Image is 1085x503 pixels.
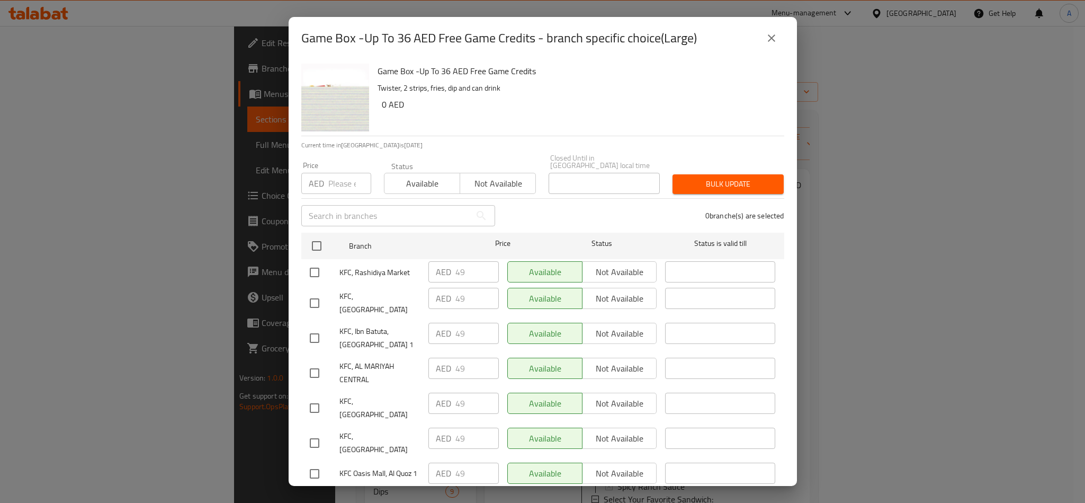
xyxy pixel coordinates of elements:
[665,237,775,250] span: Status is valid till
[436,292,451,305] p: AED
[301,30,697,47] h2: Game Box -Up To 36 AED Free Game Credits - branch specific choice(Large)
[436,432,451,445] p: AED
[672,174,784,194] button: Bulk update
[328,173,371,194] input: Please enter price
[681,178,775,191] span: Bulk update
[436,467,451,480] p: AED
[384,173,460,194] button: Available
[455,393,499,414] input: Please enter price
[455,358,499,379] input: Please enter price
[339,395,420,421] span: KFC, [GEOGRAPHIC_DATA]
[301,205,471,226] input: Search in branches
[436,327,451,340] p: AED
[468,237,538,250] span: Price
[455,261,499,283] input: Please enter price
[378,64,776,78] h6: Game Box -Up To 36 AED Free Game Credits
[309,177,324,190] p: AED
[436,266,451,278] p: AED
[301,64,369,131] img: Game Box -Up To 36 AED Free Game Credits
[339,325,420,351] span: KFC, Ibn Batuta, [GEOGRAPHIC_DATA] 1
[339,430,420,456] span: KFC, [GEOGRAPHIC_DATA]
[546,237,657,250] span: Status
[382,97,776,112] h6: 0 AED
[339,290,420,316] span: KFC, [GEOGRAPHIC_DATA]
[301,140,784,150] p: Current time in [GEOGRAPHIC_DATA] is [DATE]
[455,323,499,344] input: Please enter price
[378,82,776,95] p: Twister, 2 strips, fries, dip and can drink
[455,288,499,309] input: Please enter price
[339,266,420,279] span: KFC, Rashidiya Market
[339,467,420,480] span: KFC Oasis Mall, Al Quoz 1
[349,240,459,253] span: Branch
[460,173,536,194] button: Not available
[436,362,451,375] p: AED
[455,463,499,484] input: Please enter price
[455,428,499,449] input: Please enter price
[705,210,784,221] p: 0 branche(s) are selected
[339,360,420,386] span: KFC, AL MARIYAH CENTRAL
[464,176,532,191] span: Not available
[436,397,451,410] p: AED
[759,25,784,51] button: close
[389,176,456,191] span: Available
